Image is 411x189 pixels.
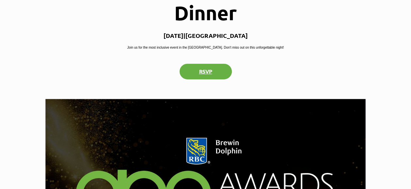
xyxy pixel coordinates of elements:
[163,32,183,39] p: [DATE]
[183,32,185,39] span: |
[185,32,248,39] p: [GEOGRAPHIC_DATA]
[180,64,232,79] button: RSVP
[127,45,284,50] p: Join us for the most inclusive event in the [GEOGRAPHIC_DATA]. Don't miss out on this unforgettab...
